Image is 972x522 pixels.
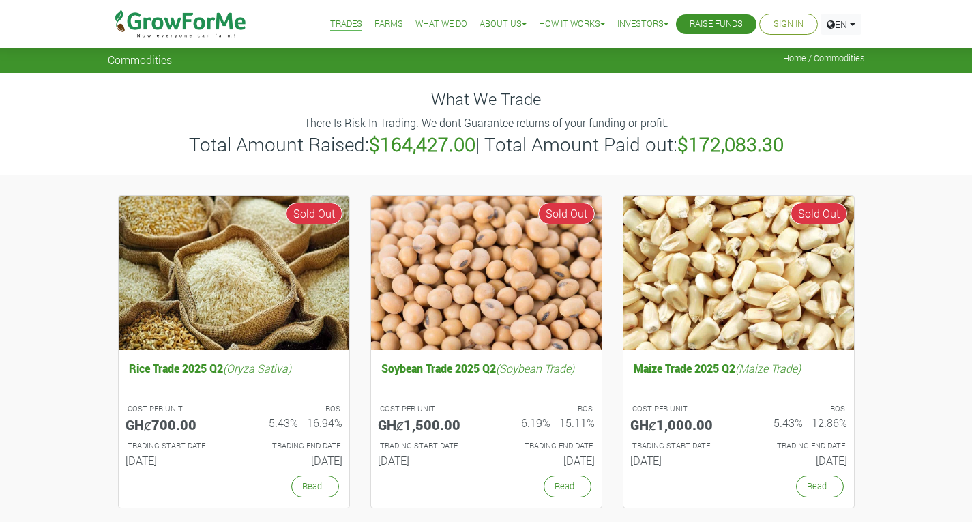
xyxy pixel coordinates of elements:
a: What We Do [415,17,467,31]
p: Estimated Trading Start Date [128,440,222,452]
h4: What We Trade [108,89,865,109]
a: Sign In [774,17,804,31]
a: Investors [617,17,668,31]
a: How it Works [539,17,605,31]
a: About Us [480,17,527,31]
img: growforme image [119,196,349,351]
a: Farms [374,17,403,31]
h5: Maize Trade 2025 Q2 [630,358,847,378]
i: (Soybean Trade) [496,361,574,375]
h6: 5.43% - 16.94% [244,416,342,429]
p: Estimated Trading End Date [751,440,845,452]
a: Read... [291,476,339,497]
span: Sold Out [538,203,595,224]
h5: GHȼ700.00 [126,416,224,433]
h3: Total Amount Raised: | Total Amount Paid out: [110,133,863,156]
p: ROS [751,403,845,415]
h6: 6.19% - 15.11% [497,416,595,429]
a: Maize Trade 2025 Q2(Maize Trade) COST PER UNIT GHȼ1,000.00 ROS 5.43% - 12.86% TRADING START DATE ... [630,358,847,472]
h5: GHȼ1,000.00 [630,416,728,433]
a: Raise Funds [690,17,743,31]
p: Estimated Trading Start Date [380,440,474,452]
b: $172,083.30 [677,132,784,157]
p: ROS [246,403,340,415]
i: (Oryza Sativa) [223,361,291,375]
b: $164,427.00 [369,132,475,157]
span: Commodities [108,53,172,66]
span: Sold Out [791,203,847,224]
a: Read... [544,476,591,497]
h6: [DATE] [244,454,342,467]
h6: [DATE] [126,454,224,467]
span: Sold Out [286,203,342,224]
p: COST PER UNIT [632,403,726,415]
p: Estimated Trading End Date [246,440,340,452]
h6: [DATE] [749,454,847,467]
p: ROS [499,403,593,415]
p: COST PER UNIT [128,403,222,415]
h6: [DATE] [378,454,476,467]
h5: Soybean Trade 2025 Q2 [378,358,595,378]
a: Soybean Trade 2025 Q2(Soybean Trade) COST PER UNIT GHȼ1,500.00 ROS 6.19% - 15.11% TRADING START D... [378,358,595,472]
a: Rice Trade 2025 Q2(Oryza Sativa) COST PER UNIT GHȼ700.00 ROS 5.43% - 16.94% TRADING START DATE [D... [126,358,342,472]
a: Read... [796,476,844,497]
img: growforme image [623,196,854,351]
p: Estimated Trading End Date [499,440,593,452]
i: (Maize Trade) [735,361,801,375]
a: Trades [330,17,362,31]
img: growforme image [371,196,602,351]
h5: Rice Trade 2025 Q2 [126,358,342,378]
p: COST PER UNIT [380,403,474,415]
h6: 5.43% - 12.86% [749,416,847,429]
h5: GHȼ1,500.00 [378,416,476,433]
p: There Is Risk In Trading. We dont Guarantee returns of your funding or profit. [110,115,863,131]
p: Estimated Trading Start Date [632,440,726,452]
a: EN [821,14,861,35]
h6: [DATE] [497,454,595,467]
h6: [DATE] [630,454,728,467]
span: Home / Commodities [783,53,865,63]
